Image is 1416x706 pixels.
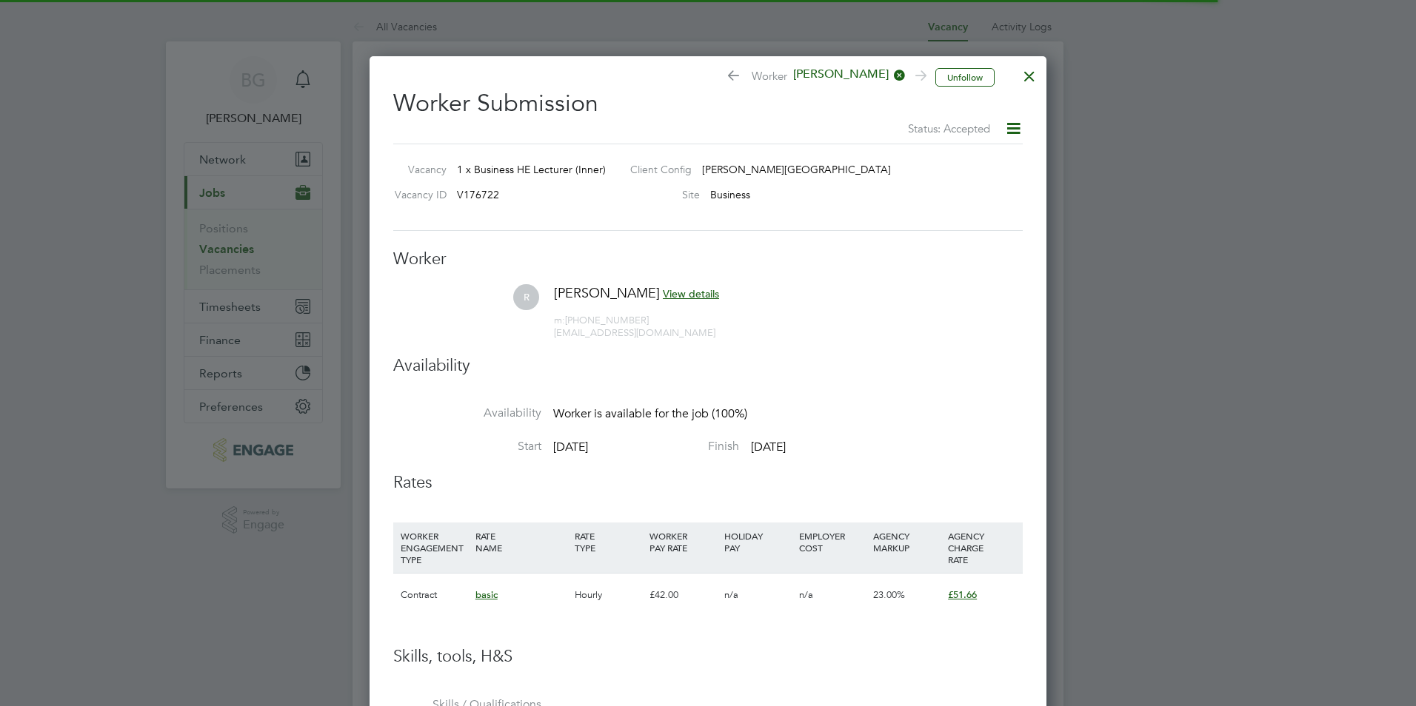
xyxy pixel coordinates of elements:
[553,440,588,454] span: [DATE]
[944,522,1019,573] div: AGENCY CHARGE RATE
[554,326,715,339] span: [EMAIL_ADDRESS][DOMAIN_NAME]
[387,188,447,201] label: Vacancy ID
[387,163,447,176] label: Vacancy
[393,472,1023,494] h3: Rates
[393,406,541,421] label: Availability
[397,574,472,616] div: Contract
[721,522,795,561] div: HOLIDAY PAY
[795,522,870,561] div: EMPLOYER COST
[663,287,719,300] span: View details
[393,439,541,454] label: Start
[948,588,977,601] span: £51.66
[935,68,995,87] button: Unfollow
[393,77,1023,138] h2: Worker Submission
[726,67,924,87] span: Worker
[393,249,1023,270] h3: Worker
[799,588,813,601] span: n/a
[554,314,565,326] span: m:
[751,440,786,454] span: [DATE]
[571,574,646,616] div: Hourly
[553,406,747,421] span: Worker is available for the job (100%)
[513,284,539,310] span: R
[646,522,721,561] div: WORKER PAY RATE
[475,588,498,601] span: basic
[873,588,905,601] span: 23.00%
[908,121,990,135] span: Status: Accepted
[787,67,906,83] span: [PERSON_NAME]
[618,188,700,201] label: Site
[724,588,738,601] span: n/a
[571,522,646,561] div: RATE TYPE
[554,284,660,301] span: [PERSON_NAME]
[554,314,649,326] span: [PHONE_NUMBER]
[397,522,472,573] div: WORKER ENGAGEMENT TYPE
[702,163,891,176] span: [PERSON_NAME][GEOGRAPHIC_DATA]
[472,522,571,561] div: RATE NAME
[869,522,944,561] div: AGENCY MARKUP
[457,163,606,176] span: 1 x Business HE Lecturer (Inner)
[591,439,739,454] label: Finish
[618,163,692,176] label: Client Config
[646,574,721,616] div: £42.00
[457,188,499,201] span: V176722
[710,188,750,201] span: Business
[393,355,1023,377] h3: Availability
[393,646,1023,668] h3: Skills, tools, H&S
